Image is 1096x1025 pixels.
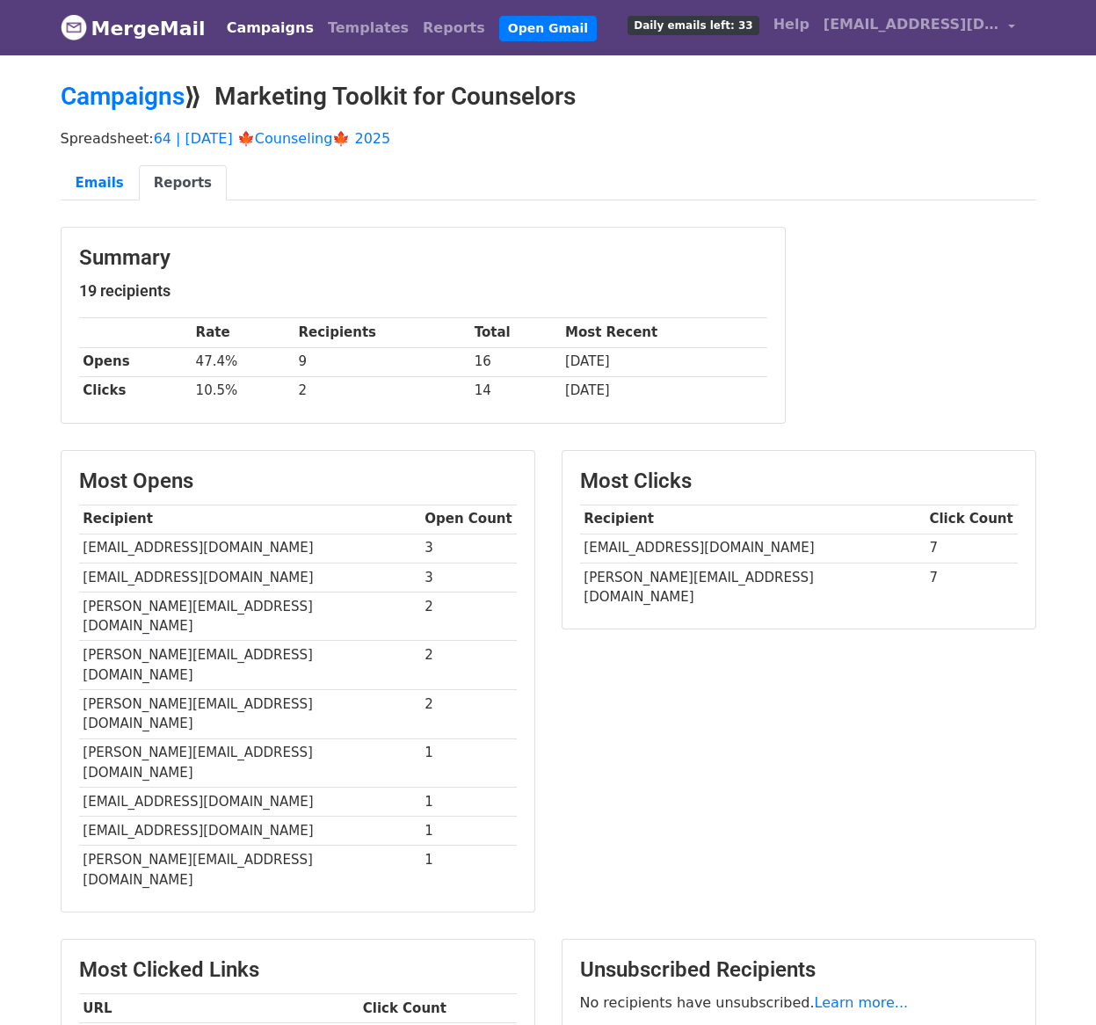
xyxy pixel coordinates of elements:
a: 64 | [DATE] 🍁Counseling🍁 2025 [154,130,391,147]
a: Campaigns [220,11,321,46]
td: 1 [421,738,517,788]
h3: Summary [79,245,767,271]
td: 7 [925,534,1018,563]
td: [PERSON_NAME][EMAIL_ADDRESS][DOMAIN_NAME] [79,738,421,788]
span: [EMAIL_ADDRESS][DOMAIN_NAME] [824,14,999,35]
a: Campaigns [61,82,185,111]
td: 10.5% [192,376,294,405]
th: Rate [192,318,294,347]
th: Recipient [79,505,421,534]
td: [DATE] [561,376,766,405]
th: Most Recent [561,318,766,347]
th: Click Count [925,505,1018,534]
td: 2 [421,592,517,641]
th: URL [79,993,359,1022]
td: [EMAIL_ADDRESS][DOMAIN_NAME] [79,534,421,563]
td: 2 [294,376,470,405]
h3: Unsubscribed Recipients [580,957,1018,983]
td: [PERSON_NAME][EMAIL_ADDRESS][DOMAIN_NAME] [580,563,925,611]
a: Learn more... [815,994,909,1011]
td: [DATE] [561,347,766,376]
th: Recipient [580,505,925,534]
h3: Most Clicked Links [79,957,517,983]
td: 9 [294,347,470,376]
td: [PERSON_NAME][EMAIL_ADDRESS][DOMAIN_NAME] [79,592,421,641]
td: 1 [421,817,517,846]
p: No recipients have unsubscribed. [580,993,1018,1012]
h2: ⟫ Marketing Toolkit for Counselors [61,82,1036,112]
td: [PERSON_NAME][EMAIL_ADDRESS][DOMAIN_NAME] [79,641,421,690]
td: 3 [421,563,517,592]
a: MergeMail [61,10,206,47]
a: Reports [416,11,492,46]
td: [EMAIL_ADDRESS][DOMAIN_NAME] [79,563,421,592]
a: Emails [61,165,139,201]
h5: 19 recipients [79,281,767,301]
th: Clicks [79,376,192,405]
span: Daily emails left: 33 [628,16,758,35]
th: Opens [79,347,192,376]
a: Help [766,7,817,42]
p: Spreadsheet: [61,129,1036,148]
img: MergeMail logo [61,14,87,40]
h3: Most Clicks [580,469,1018,494]
th: Open Count [421,505,517,534]
a: Daily emails left: 33 [621,7,766,42]
td: [EMAIL_ADDRESS][DOMAIN_NAME] [79,788,421,817]
td: [PERSON_NAME][EMAIL_ADDRESS][DOMAIN_NAME] [79,846,421,894]
td: 7 [925,563,1018,611]
td: 2 [421,641,517,690]
a: Reports [139,165,227,201]
td: 47.4% [192,347,294,376]
td: 14 [470,376,561,405]
h3: Most Opens [79,469,517,494]
td: 16 [470,347,561,376]
td: [EMAIL_ADDRESS][DOMAIN_NAME] [79,817,421,846]
a: Open Gmail [499,16,597,41]
td: 3 [421,534,517,563]
a: Templates [321,11,416,46]
td: 2 [421,690,517,739]
a: [EMAIL_ADDRESS][DOMAIN_NAME] [817,7,1022,48]
th: Click Count [359,993,517,1022]
td: 1 [421,846,517,894]
th: Recipients [294,318,470,347]
td: [PERSON_NAME][EMAIL_ADDRESS][DOMAIN_NAME] [79,690,421,739]
th: Total [470,318,561,347]
td: [EMAIL_ADDRESS][DOMAIN_NAME] [580,534,925,563]
iframe: Chat Widget [1008,941,1096,1025]
td: 1 [421,788,517,817]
